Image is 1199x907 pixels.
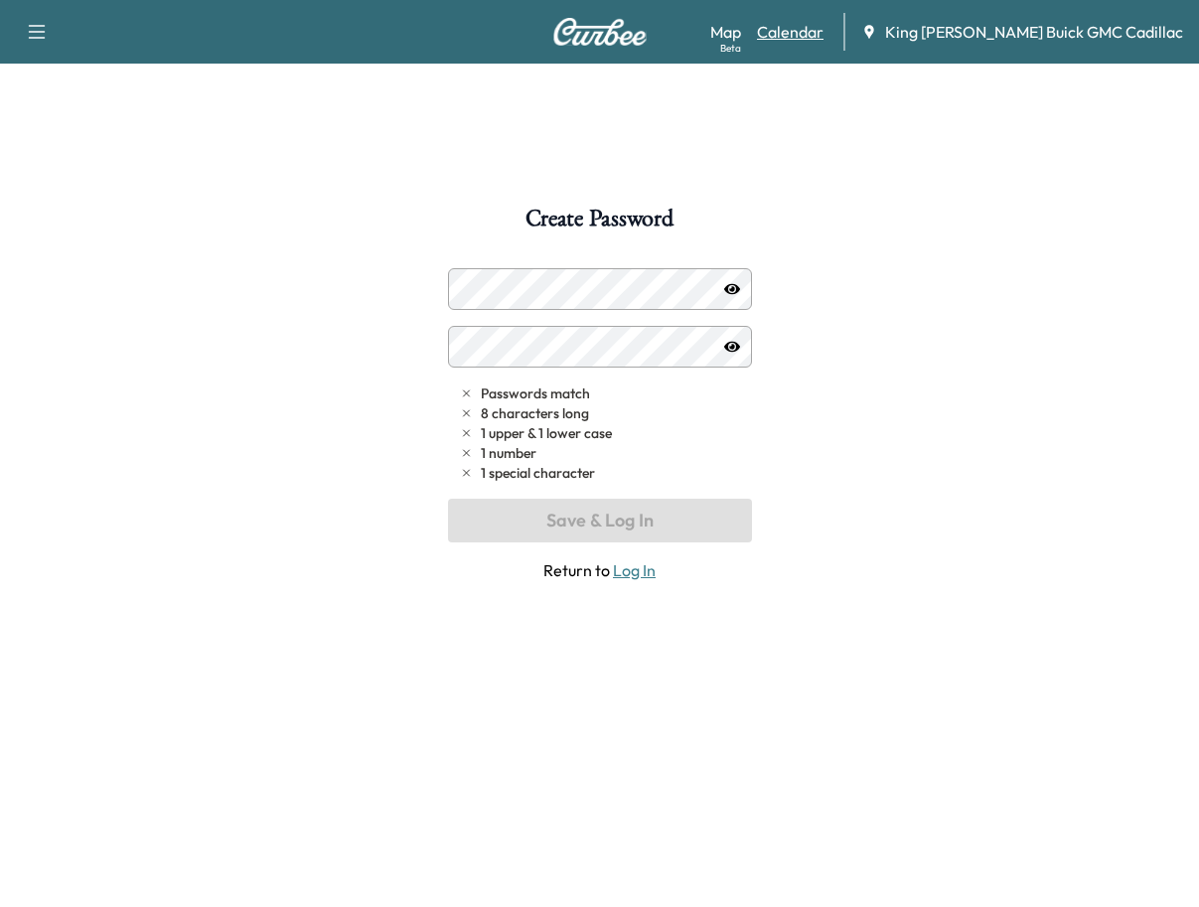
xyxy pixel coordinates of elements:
span: 1 special character [481,463,595,483]
span: 8 characters long [481,403,589,423]
img: Curbee Logo [552,18,648,46]
span: 1 number [481,443,536,463]
div: Beta [720,41,741,56]
a: Calendar [757,20,824,44]
span: Passwords match [481,383,590,403]
a: Log In [613,560,656,580]
h1: Create Password [525,207,673,240]
span: King [PERSON_NAME] Buick GMC Cadillac [885,20,1183,44]
span: 1 upper & 1 lower case [481,423,612,443]
span: Return to [448,558,752,582]
a: MapBeta [710,20,741,44]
